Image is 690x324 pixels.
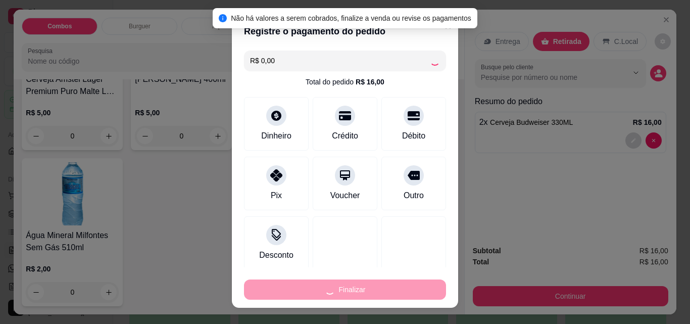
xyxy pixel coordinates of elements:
[402,130,425,142] div: Débito
[250,51,430,71] input: Ex.: hambúrguer de cordeiro
[261,130,291,142] div: Dinheiro
[232,16,458,47] header: Registre o pagamento do pedido
[271,190,282,202] div: Pix
[259,249,293,261] div: Desconto
[231,14,471,22] span: Não há valores a serem cobrados, finalize a venda ou revise os pagamentos
[430,56,440,66] div: Loading
[356,77,384,87] div: R$ 16,00
[404,190,424,202] div: Outro
[332,130,358,142] div: Crédito
[306,77,384,87] div: Total do pedido
[330,190,360,202] div: Voucher
[219,14,227,22] span: info-circle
